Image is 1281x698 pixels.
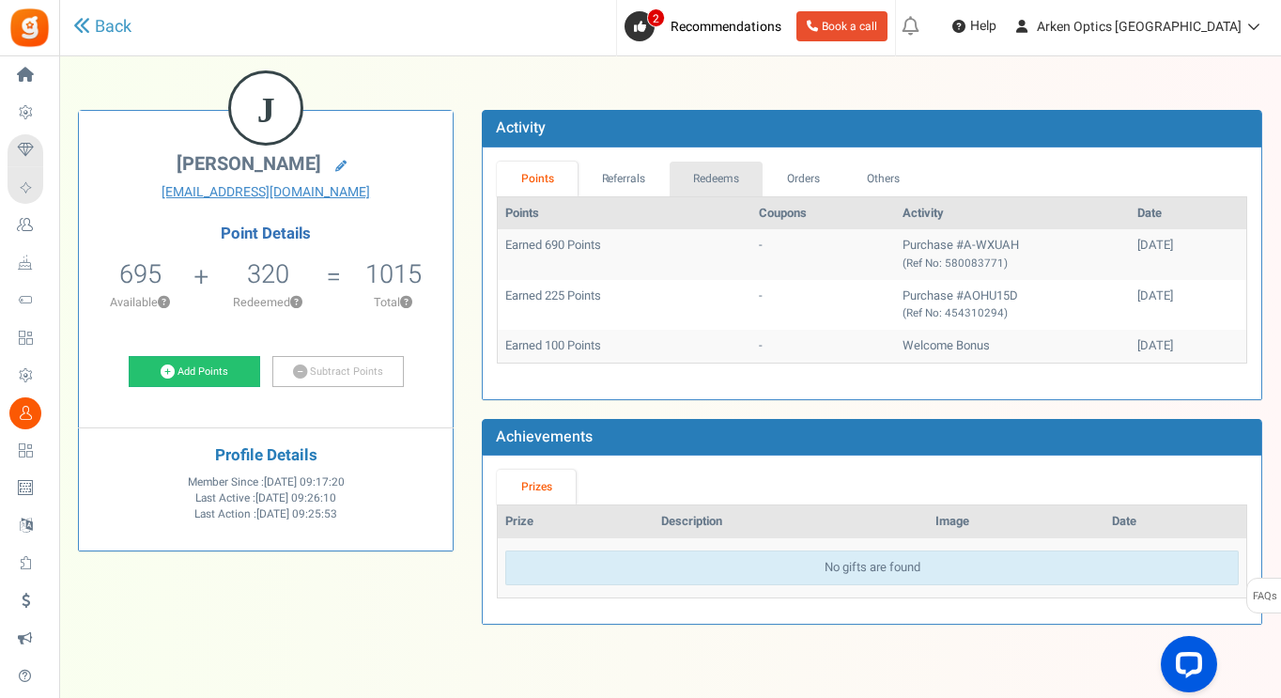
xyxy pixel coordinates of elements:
[945,11,1004,41] a: Help
[1137,237,1239,255] div: [DATE]
[1137,337,1239,355] div: [DATE]
[344,294,444,311] p: Total
[903,256,1008,271] small: (Ref No: 580083771)
[498,505,654,538] th: Prize
[1252,579,1277,614] span: FAQs
[763,162,843,196] a: Orders
[247,260,289,288] h5: 320
[1137,287,1239,305] div: [DATE]
[903,305,1008,321] small: (Ref No: 454310294)
[1130,197,1246,230] th: Date
[647,8,665,27] span: 2
[497,162,578,196] a: Points
[1037,17,1242,37] span: Arken Optics [GEOGRAPHIC_DATA]
[654,505,928,538] th: Description
[211,294,325,311] p: Redeemed
[751,280,895,330] td: -
[1104,505,1246,538] th: Date
[895,280,1130,330] td: Purchase #AOHU15D
[194,506,337,522] span: Last Action :
[895,330,1130,363] td: Welcome Bonus
[497,470,576,504] a: Prizes
[256,506,337,522] span: [DATE] 09:25:53
[272,356,404,388] a: Subtract Points
[400,297,412,309] button: ?
[578,162,670,196] a: Referrals
[625,11,789,41] a: 2 Recommendations
[751,330,895,363] td: -
[129,356,260,388] a: Add Points
[177,150,321,178] span: [PERSON_NAME]
[843,162,924,196] a: Others
[498,280,751,330] td: Earned 225 Points
[73,15,131,39] a: Back
[119,256,162,293] span: 695
[751,229,895,279] td: -
[928,505,1104,538] th: Image
[796,11,887,41] a: Book a call
[671,17,781,37] span: Recommendations
[670,162,764,196] a: Redeems
[93,183,439,202] a: [EMAIL_ADDRESS][DOMAIN_NAME]
[498,229,751,279] td: Earned 690 Points
[895,197,1130,230] th: Activity
[255,490,336,506] span: [DATE] 09:26:10
[365,260,422,288] h5: 1015
[264,474,345,490] span: [DATE] 09:17:20
[895,229,1130,279] td: Purchase #A-WXUAH
[498,330,751,363] td: Earned 100 Points
[496,426,593,448] b: Achievements
[8,7,51,49] img: Gratisfaction
[158,297,170,309] button: ?
[79,225,453,242] h4: Point Details
[965,17,996,36] span: Help
[93,447,439,465] h4: Profile Details
[498,197,751,230] th: Points
[496,116,546,139] b: Activity
[195,490,336,506] span: Last Active :
[290,297,302,309] button: ?
[188,474,345,490] span: Member Since :
[505,551,1239,585] div: No gifts are found
[231,73,301,147] figcaption: J
[751,197,895,230] th: Coupons
[88,294,193,311] p: Available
